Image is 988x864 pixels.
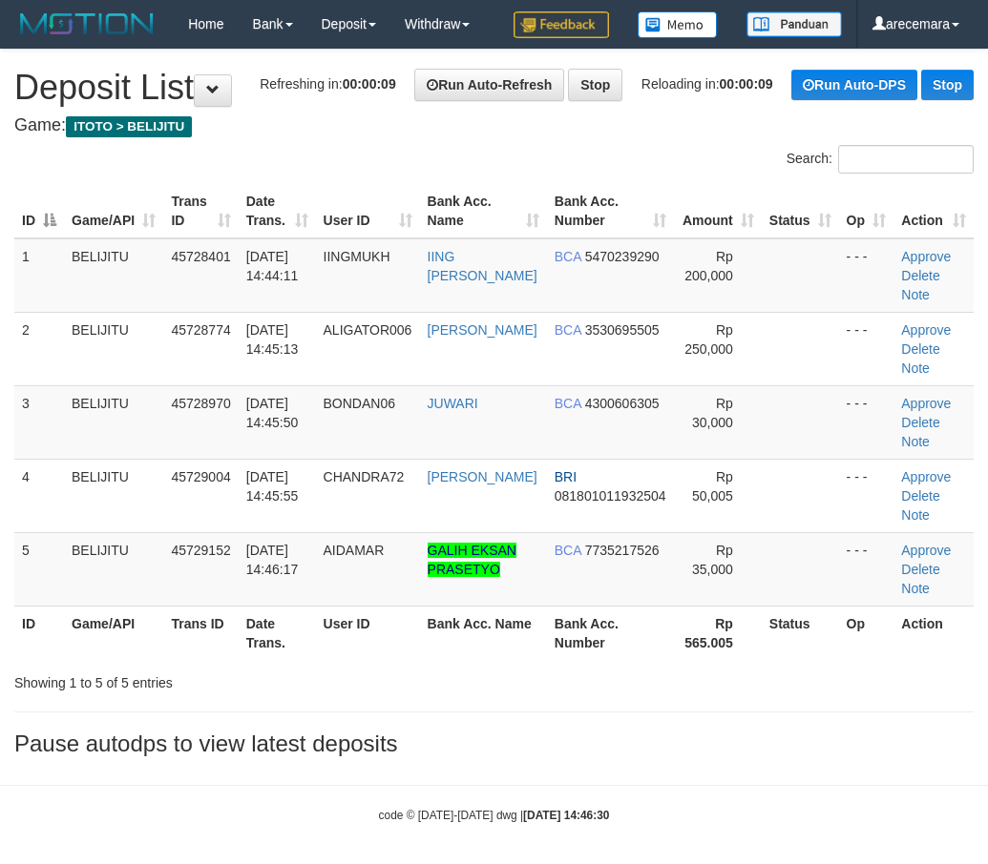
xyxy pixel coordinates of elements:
[324,396,395,411] span: BONDAN06
[324,469,405,484] span: CHANDRA72
[64,459,163,532] td: BELIJITU
[692,469,733,504] span: Rp 50,005
[324,322,412,338] span: ALIGATOR006
[901,341,939,357] a: Delete
[246,543,299,577] span: [DATE] 14:46:17
[64,606,163,660] th: Game/API
[239,184,316,238] th: Date Trans.: activate to sort column ascending
[260,76,395,92] span: Refreshing in:
[839,532,894,606] td: - - -
[14,238,64,313] td: 1
[163,606,238,660] th: Trans ID
[638,11,718,38] img: Button%20Memo.svg
[555,249,581,264] span: BCA
[838,145,974,174] input: Search:
[171,396,230,411] span: 45728970
[379,809,610,822] small: code © [DATE]-[DATE] dwg |
[428,322,537,338] a: [PERSON_NAME]
[14,459,64,532] td: 4
[901,581,930,596] a: Note
[692,543,733,577] span: Rp 35,000
[762,606,839,660] th: Status
[171,469,230,484] span: 45729004
[901,488,939,504] a: Delete
[585,249,660,264] span: Copy 5470239290 to clipboard
[684,249,733,283] span: Rp 200,000
[893,606,974,660] th: Action
[246,396,299,430] span: [DATE] 14:45:50
[14,532,64,606] td: 5
[64,385,163,459] td: BELIJITU
[839,238,894,313] td: - - -
[14,184,64,238] th: ID: activate to sort column descending
[428,396,478,411] a: JUWARI
[246,322,299,357] span: [DATE] 14:45:13
[839,385,894,459] td: - - -
[901,543,951,558] a: Approve
[555,469,577,484] span: BRI
[901,415,939,430] a: Delete
[674,184,762,238] th: Amount: activate to sort column ascending
[547,606,674,660] th: Bank Acc. Number
[746,11,842,37] img: panduan.png
[324,249,390,264] span: IINGMUKH
[893,184,974,238] th: Action: activate to sort column ascending
[246,249,299,283] span: [DATE] 14:44:11
[585,322,660,338] span: Copy 3530695505 to clipboard
[14,731,974,756] h3: Pause autodps to view latest deposits
[901,434,930,449] a: Note
[641,76,773,92] span: Reloading in:
[14,312,64,385] td: 2
[66,116,192,137] span: ITOTO > BELIJITU
[901,507,930,523] a: Note
[555,396,581,411] span: BCA
[762,184,839,238] th: Status: activate to sort column ascending
[839,606,894,660] th: Op
[839,184,894,238] th: Op: activate to sort column ascending
[692,396,733,430] span: Rp 30,000
[839,459,894,532] td: - - -
[324,543,385,558] span: AIDAMAR
[316,606,420,660] th: User ID
[316,184,420,238] th: User ID: activate to sort column ascending
[14,116,974,135] h4: Game:
[343,76,396,92] strong: 00:00:09
[14,666,397,692] div: Showing 1 to 5 of 5 entries
[901,396,951,411] a: Approve
[901,268,939,283] a: Delete
[901,249,951,264] a: Approve
[64,184,163,238] th: Game/API: activate to sort column ascending
[239,606,316,660] th: Date Trans.
[901,469,951,484] a: Approve
[14,10,159,38] img: MOTION_logo.png
[428,249,537,283] a: IING [PERSON_NAME]
[555,322,581,338] span: BCA
[14,69,974,107] h1: Deposit List
[523,809,609,822] strong: [DATE] 14:46:30
[901,360,930,376] a: Note
[839,312,894,385] td: - - -
[64,238,163,313] td: BELIJITU
[420,606,547,660] th: Bank Acc. Name
[555,488,666,504] span: Copy 081801011932504 to clipboard
[428,469,537,484] a: [PERSON_NAME]
[684,322,733,357] span: Rp 250,000
[791,70,917,100] a: Run Auto-DPS
[171,249,230,264] span: 45728401
[585,543,660,558] span: Copy 7735217526 to clipboard
[246,469,299,504] span: [DATE] 14:45:55
[674,606,762,660] th: Rp 565.005
[514,11,609,38] img: Feedback.jpg
[585,396,660,411] span: Copy 4300606305 to clipboard
[14,385,64,459] td: 3
[555,543,581,558] span: BCA
[720,76,773,92] strong: 00:00:09
[414,69,564,101] a: Run Auto-Refresh
[568,69,622,101] a: Stop
[64,312,163,385] td: BELIJITU
[428,543,516,577] a: GALIH EKSAN PRASETYO
[901,562,939,577] a: Delete
[171,543,230,558] span: 45729152
[921,70,974,100] a: Stop
[901,322,951,338] a: Approve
